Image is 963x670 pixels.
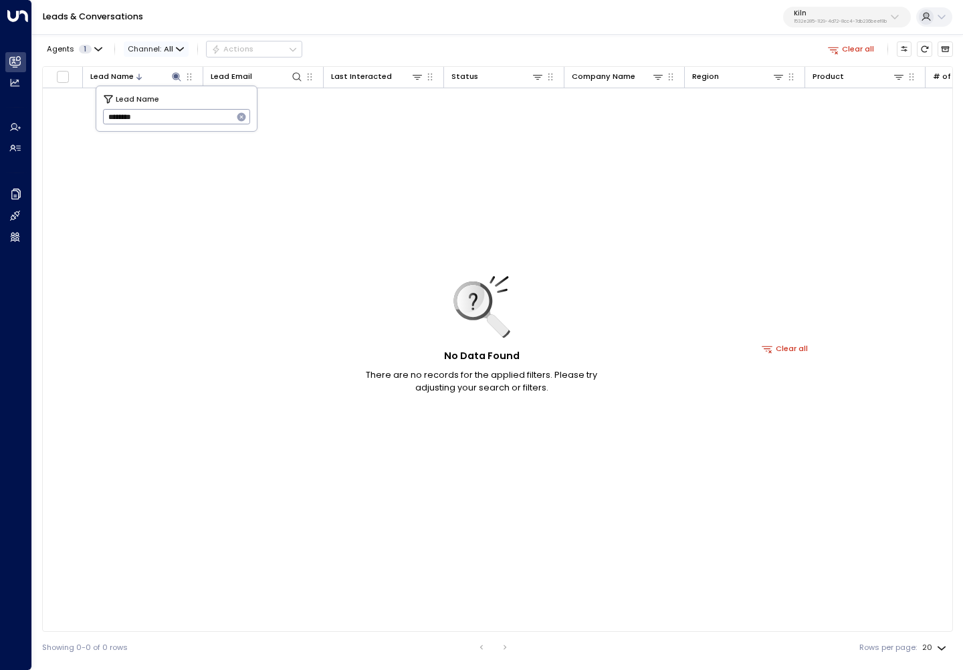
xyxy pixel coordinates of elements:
[56,70,70,84] span: Toggle select all
[124,41,189,56] span: Channel:
[794,19,887,24] p: 1532e285-1129-4d72-8cc4-7db236beef8b
[211,70,303,83] div: Lead Email
[206,41,302,57] div: Button group with a nested menu
[116,93,159,105] span: Lead Name
[90,70,183,83] div: Lead Name
[922,639,949,656] div: 20
[47,45,74,53] span: Agents
[473,639,514,655] nav: pagination navigation
[451,70,478,83] div: Status
[211,44,253,53] div: Actions
[692,70,719,83] div: Region
[124,41,189,56] button: Channel:All
[938,41,953,57] button: Archived Leads
[79,45,92,53] span: 1
[917,41,932,57] span: Refresh
[823,41,879,56] button: Clear all
[813,70,844,83] div: Product
[348,368,615,394] p: There are no records for the applied filters. Please try adjusting your search or filters.
[42,41,106,56] button: Agents1
[794,9,887,17] p: Kiln
[211,70,252,83] div: Lead Email
[692,70,784,83] div: Region
[783,7,911,28] button: Kiln1532e285-1129-4d72-8cc4-7db236beef8b
[331,70,423,83] div: Last Interacted
[331,70,392,83] div: Last Interacted
[572,70,664,83] div: Company Name
[206,41,302,57] button: Actions
[897,41,912,57] button: Customize
[758,341,813,356] button: Clear all
[451,70,544,83] div: Status
[859,642,917,653] label: Rows per page:
[444,349,520,364] h5: No Data Found
[572,70,635,83] div: Company Name
[164,45,173,53] span: All
[43,11,143,22] a: Leads & Conversations
[42,642,128,653] div: Showing 0-0 of 0 rows
[90,70,134,83] div: Lead Name
[813,70,905,83] div: Product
